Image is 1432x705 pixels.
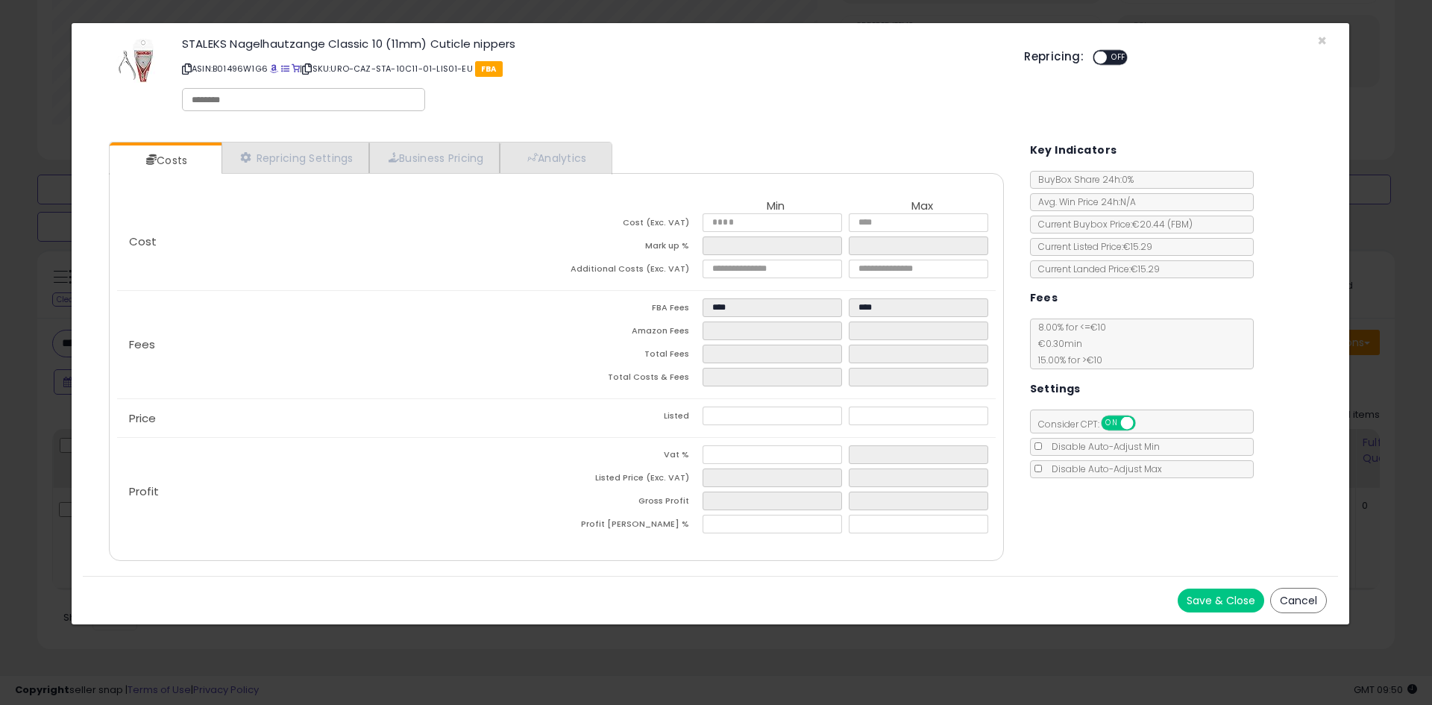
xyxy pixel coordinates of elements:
span: Avg. Win Price 24h: N/A [1031,195,1136,208]
p: ASIN: B01496W1G6 | SKU: URO-CAZ-STA-10C11-01-LIS01-EU [182,57,1002,81]
span: Disable Auto-Adjust Max [1044,463,1162,475]
span: × [1317,30,1327,51]
span: OFF [1133,417,1157,430]
span: 15.00 % for > €10 [1031,354,1102,366]
h5: Fees [1030,289,1058,307]
td: Total Costs & Fees [556,368,703,391]
a: All offer listings [281,63,289,75]
p: Cost [117,236,556,248]
span: Current Listed Price: €15.29 [1031,240,1152,253]
a: BuyBox page [270,63,278,75]
h3: STALEKS Nagelhautzange Classic 10 (11mm) Cuticle nippers [182,38,1002,49]
span: €0.30 min [1031,337,1082,350]
td: Listed [556,407,703,430]
td: Gross Profit [556,492,703,515]
span: OFF [1107,51,1131,64]
span: €20.44 [1132,218,1193,231]
td: Total Fees [556,345,703,368]
td: Vat % [556,445,703,469]
a: Repricing Settings [222,142,369,173]
td: FBA Fees [556,298,703,322]
a: Analytics [500,142,610,173]
button: Cancel [1270,588,1327,613]
h5: Key Indicators [1030,141,1117,160]
td: Mark up % [556,236,703,260]
span: FBA [475,61,503,77]
span: ON [1102,417,1121,430]
td: Amazon Fees [556,322,703,345]
td: Listed Price (Exc. VAT) [556,469,703,492]
span: ( FBM ) [1167,218,1193,231]
span: 8.00 % for <= €10 [1031,321,1106,366]
button: Save & Close [1178,589,1264,612]
img: 41pph7k2RJL._SL60_.jpg [110,38,155,83]
p: Price [117,413,556,424]
a: Business Pricing [369,142,500,173]
h5: Repricing: [1024,51,1084,63]
p: Fees [117,339,556,351]
span: Disable Auto-Adjust Min [1044,440,1160,453]
h5: Settings [1030,380,1081,398]
span: BuyBox Share 24h: 0% [1031,173,1134,186]
td: Additional Costs (Exc. VAT) [556,260,703,283]
td: Cost (Exc. VAT) [556,213,703,236]
span: Consider CPT: [1031,418,1155,430]
span: Current Buybox Price: [1031,218,1193,231]
td: Profit [PERSON_NAME] % [556,515,703,538]
span: Current Landed Price: €15.29 [1031,263,1160,275]
th: Max [849,200,995,213]
a: Your listing only [292,63,300,75]
th: Min [703,200,849,213]
a: Costs [110,145,220,175]
p: Profit [117,486,556,498]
